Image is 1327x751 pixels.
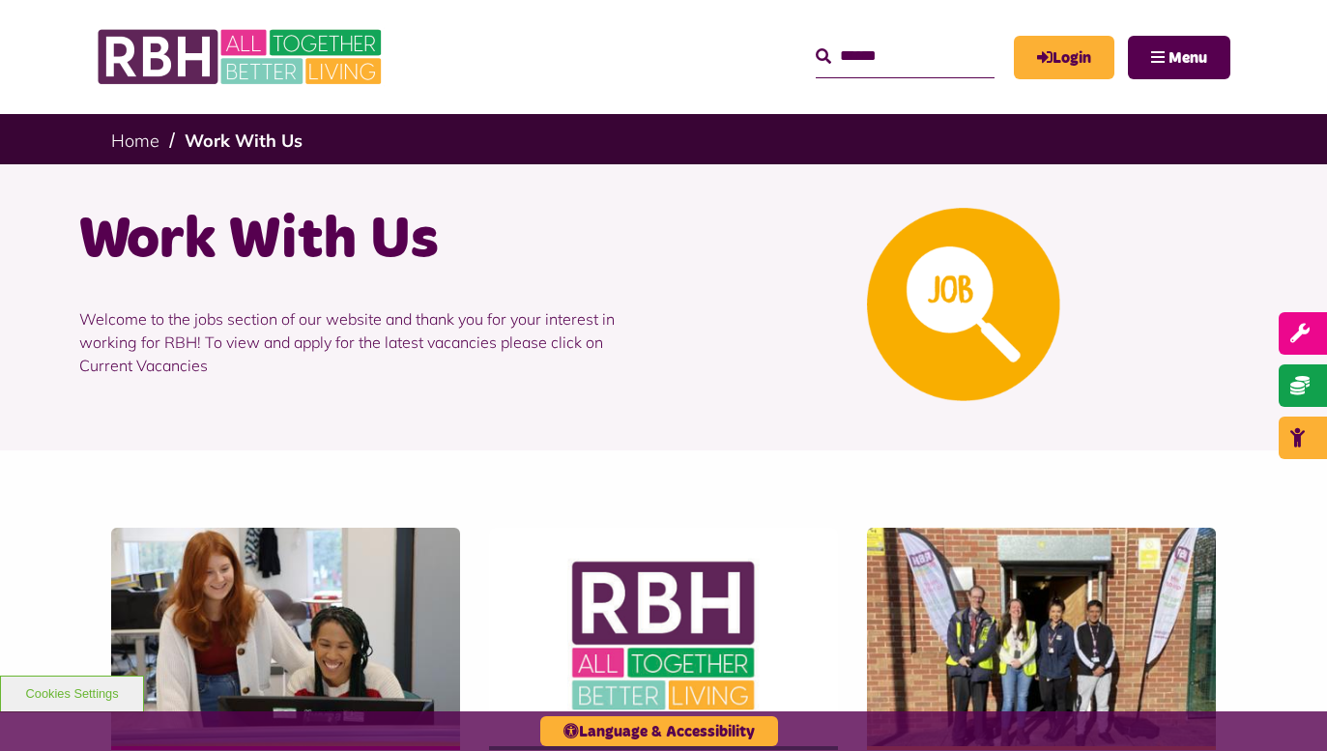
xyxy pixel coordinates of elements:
[1168,50,1207,66] span: Menu
[1240,664,1327,751] iframe: Netcall Web Assistant for live chat
[185,130,303,152] a: Work With Us
[1014,36,1114,79] a: MyRBH
[867,528,1216,746] img: Dropinfreehold2
[540,716,778,746] button: Language & Accessibility
[79,278,649,406] p: Welcome to the jobs section of our website and thank you for your interest in working for RBH! To...
[489,528,838,746] img: RBH Logo Social Media 480X360 (1)
[867,208,1060,401] img: Looking For A Job
[97,19,387,95] img: RBH
[1128,36,1230,79] button: Navigation
[111,528,460,746] img: IMG 1470
[111,130,159,152] a: Home
[79,203,649,278] h1: Work With Us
